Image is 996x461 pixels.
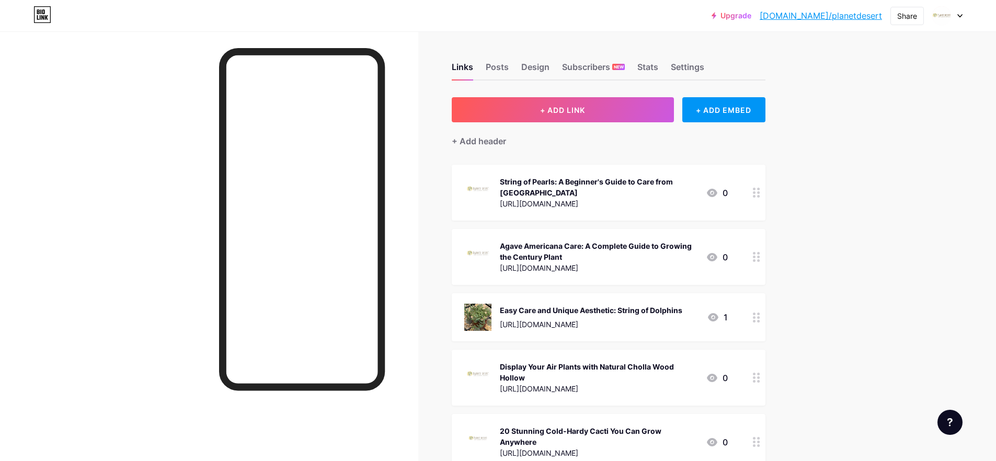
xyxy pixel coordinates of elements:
[464,304,491,331] img: Easy Care and Unique Aesthetic: String of Dolphins
[500,361,697,383] div: Display Your Air Plants with Natural Cholla Wood Hollow
[500,447,697,458] div: [URL][DOMAIN_NAME]
[500,319,682,330] div: [URL][DOMAIN_NAME]
[760,9,882,22] a: [DOMAIN_NAME]/planetdesert
[712,11,751,20] a: Upgrade
[897,10,917,21] div: Share
[500,305,682,316] div: Easy Care and Unique Aesthetic: String of Dolphins
[464,175,491,202] img: String of Pearls: A Beginner's Guide to Care from Planet Desert
[486,61,509,79] div: Posts
[932,6,952,26] img: planetdesert
[452,135,506,147] div: + Add header
[452,97,674,122] button: + ADD LINK
[540,106,585,114] span: + ADD LINK
[464,424,491,452] img: 20 Stunning Cold-Hardy Cacti You Can Grow Anywhere
[637,61,658,79] div: Stats
[500,383,697,394] div: [URL][DOMAIN_NAME]
[706,251,728,263] div: 0
[500,240,697,262] div: Agave Americana Care: A Complete Guide to Growing the Century Plant
[706,436,728,448] div: 0
[500,262,697,273] div: [URL][DOMAIN_NAME]
[614,64,624,70] span: NEW
[464,239,491,267] img: Agave Americana Care: A Complete Guide to Growing the Century Plant
[671,61,704,79] div: Settings
[464,360,491,387] img: Display Your Air Plants with Natural Cholla Wood Hollow
[500,176,697,198] div: String of Pearls: A Beginner's Guide to Care from [GEOGRAPHIC_DATA]
[562,61,625,79] div: Subscribers
[706,372,728,384] div: 0
[707,311,728,324] div: 1
[682,97,765,122] div: + ADD EMBED
[452,61,473,79] div: Links
[500,425,697,447] div: 20 Stunning Cold-Hardy Cacti You Can Grow Anywhere
[706,187,728,199] div: 0
[500,198,697,209] div: [URL][DOMAIN_NAME]
[521,61,549,79] div: Design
